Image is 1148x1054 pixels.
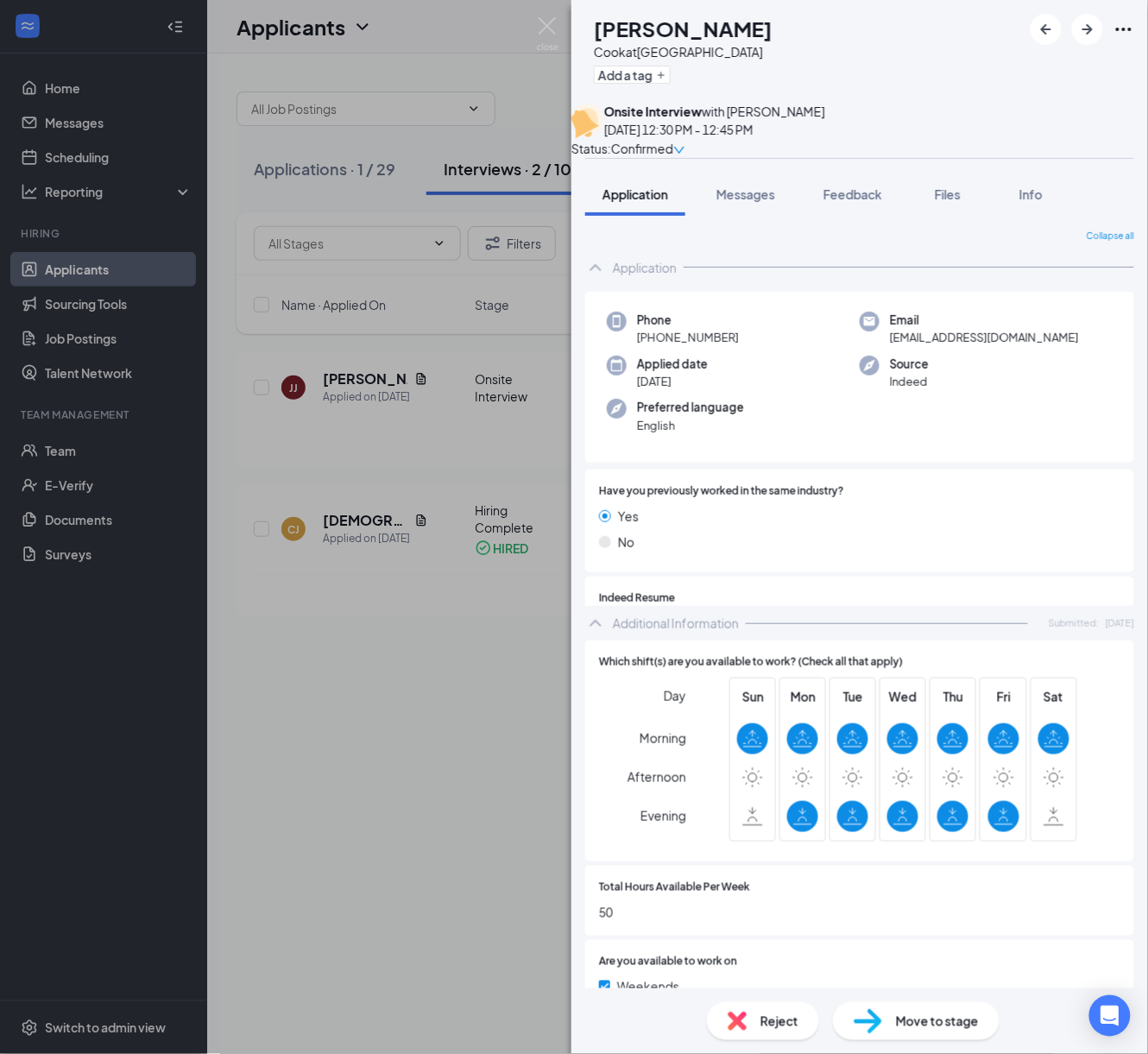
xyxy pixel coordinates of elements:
[937,687,968,706] span: Thu
[890,356,929,373] span: Source
[1072,14,1103,45] button: ArrowRight
[787,687,818,706] span: Mon
[716,186,775,202] span: Messages
[664,686,686,705] span: Day
[604,103,825,120] div: with [PERSON_NAME]
[599,483,844,500] span: Have you previously worked in the same industry?
[890,373,929,390] span: Indeed
[1113,19,1134,40] svg: Ellipses
[618,507,639,526] span: Yes
[1031,14,1062,45] button: ArrowLeftNew
[837,687,868,706] span: Tue
[613,259,677,276] div: Application
[1077,19,1098,40] svg: ArrowRight
[673,144,685,156] span: down
[1089,995,1131,1037] div: Open Intercom Messenger
[571,139,611,158] div: Status :
[613,615,739,632] div: Additional Information
[585,257,606,278] svg: ChevronUp
[594,66,671,84] button: PlusAdd a tag
[618,533,634,552] span: No
[737,687,768,706] span: Sun
[599,590,675,607] span: Indeed Resume
[1049,615,1099,630] span: Submitted:
[604,120,825,139] div: [DATE] 12:30 PM - 12:45 PM
[760,1012,798,1031] span: Reject
[599,880,750,896] span: Total Hours Available Per Week
[640,723,686,754] span: Morning
[637,312,739,329] span: Phone
[637,417,744,434] span: English
[611,139,673,158] span: Confirmed
[823,186,882,202] span: Feedback
[594,43,773,60] div: Cook at [GEOGRAPHIC_DATA]
[637,399,744,416] span: Preferred language
[602,186,668,202] span: Application
[1019,186,1043,202] span: Info
[599,903,1120,922] span: 50
[637,373,708,390] span: [DATE]
[599,954,737,970] span: Are you available to work on
[585,613,606,634] svg: ChevronUp
[1038,687,1069,706] span: Sat
[628,761,686,792] span: Afternoon
[640,800,686,831] span: Evening
[887,687,918,706] span: Wed
[637,356,708,373] span: Applied date
[988,687,1019,706] span: Fri
[890,329,1079,346] span: [EMAIL_ADDRESS][DOMAIN_NAME]
[1106,615,1134,630] span: [DATE]
[1087,230,1134,243] span: Collapse all
[599,654,903,671] span: Which shift(s) are you available to work? (Check all that apply)
[637,329,739,346] span: [PHONE_NUMBER]
[617,977,679,996] span: Weekends
[604,104,702,119] b: Onsite Interview
[594,14,773,43] h1: [PERSON_NAME]
[935,186,961,202] span: Files
[1036,19,1057,40] svg: ArrowLeftNew
[890,312,1079,329] span: Email
[896,1012,979,1031] span: Move to stage
[656,70,666,80] svg: Plus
